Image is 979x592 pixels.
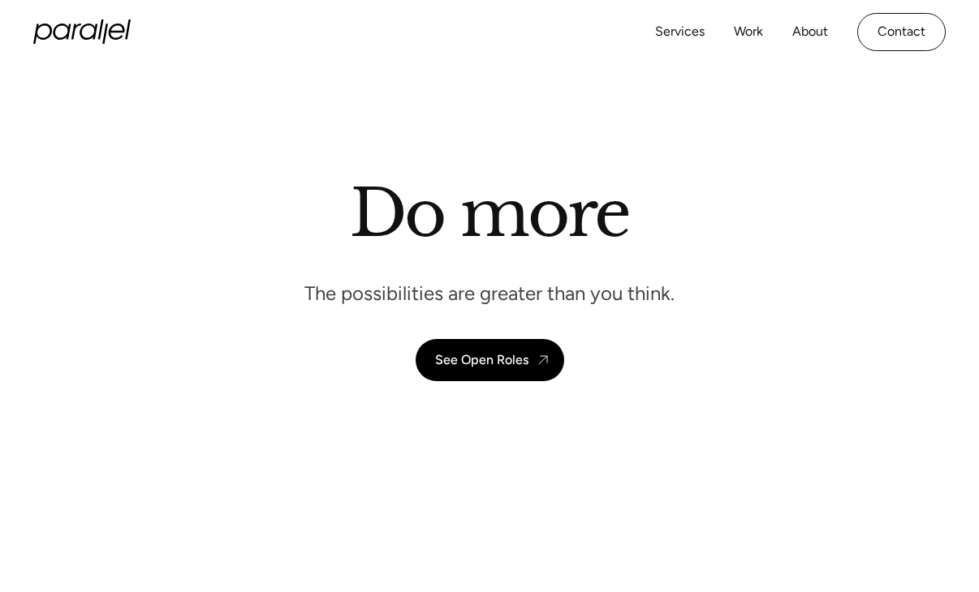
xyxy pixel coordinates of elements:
a: Contact [857,13,946,51]
h1: Do more [350,174,630,252]
a: Services [655,20,705,44]
a: home [33,19,131,44]
div: See Open Roles [435,352,528,367]
a: About [792,20,828,44]
p: The possibilities are greater than you think. [304,281,675,306]
a: Work [734,20,763,44]
a: See Open Roles [416,339,564,381]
